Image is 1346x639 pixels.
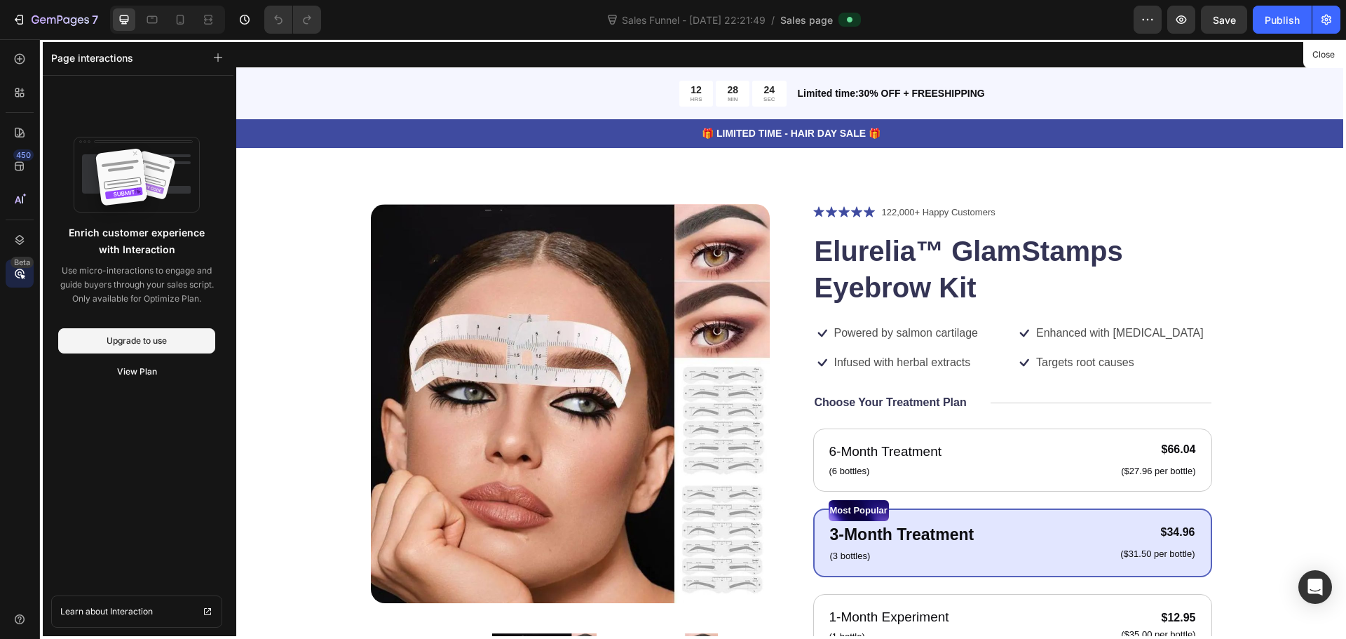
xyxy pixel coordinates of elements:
[51,596,222,628] a: Learn about Interaction
[92,11,98,28] p: 7
[58,328,215,354] button: Upgrade to use
[6,6,104,34] button: 7
[58,292,215,306] p: Only available for Optimize Plan.
[58,359,215,384] button: View Plan
[780,13,833,27] span: Sales page
[58,264,215,292] p: Use micro-interactions to engage and guide buyers through your sales script.
[1306,45,1340,65] button: Close
[11,257,34,268] div: Beta
[1201,6,1247,34] button: Save
[1265,13,1300,27] div: Publish
[1298,570,1332,604] div: Open Intercom Messenger
[60,605,153,619] span: Learn about Interaction
[51,51,133,65] p: Page interactions
[117,365,157,378] div: View Plan
[61,224,212,258] p: Enrich customer experience with Interaction
[619,13,768,27] span: Sales Funnel - [DATE] 22:21:49
[236,39,1346,639] iframe: Design area
[13,149,34,161] div: 450
[771,13,775,27] span: /
[264,6,321,34] div: Undo/Redo
[1213,14,1236,26] span: Save
[107,335,167,347] div: Upgrade to use
[1253,6,1312,34] button: Publish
